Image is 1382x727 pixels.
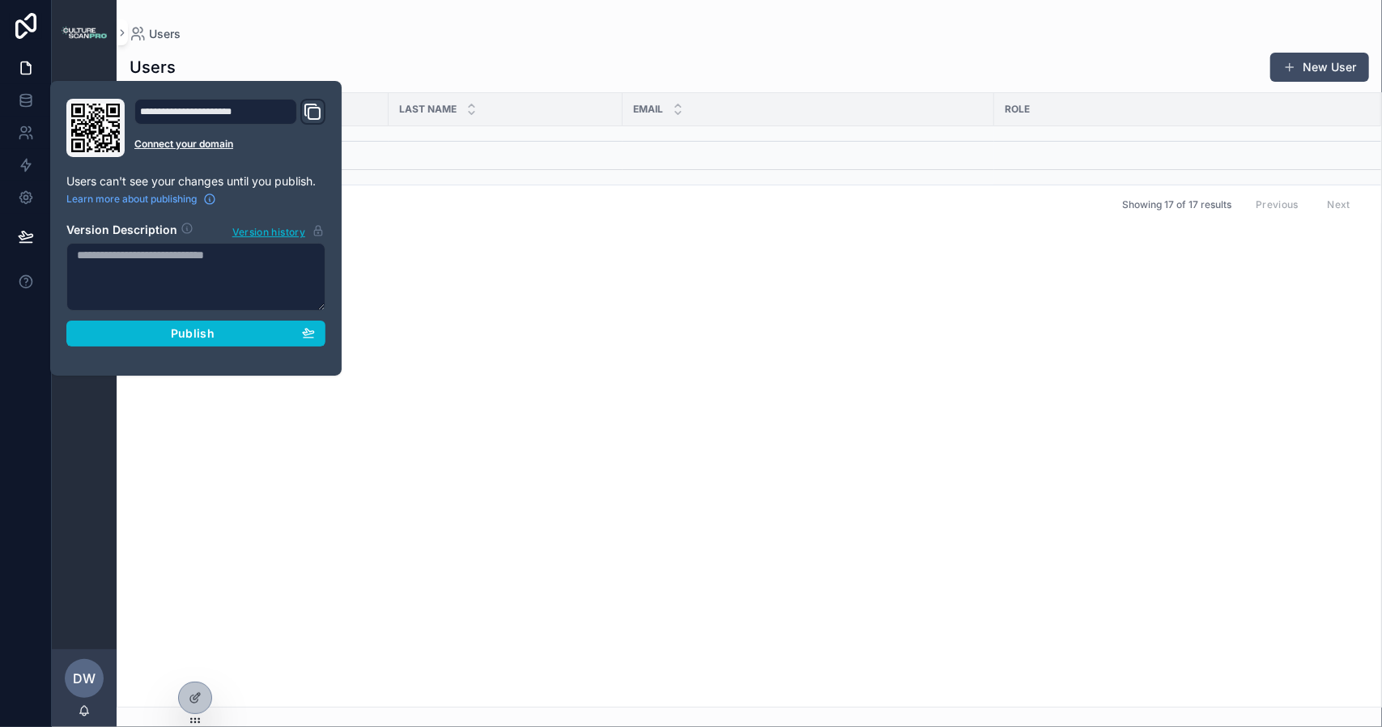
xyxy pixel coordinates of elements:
span: Email [633,103,663,116]
div: Domain and Custom Link [134,99,325,157]
button: Publish [66,321,325,346]
p: Users can't see your changes until you publish. [66,173,325,189]
a: Users [130,26,181,42]
span: DW [73,669,96,688]
div: scrollable content [52,65,117,256]
button: New User [1270,53,1369,82]
button: Version history [232,222,325,240]
span: Showing 17 of 17 results [1122,198,1231,211]
span: Learn more about publishing [66,193,197,206]
span: Role [1005,103,1030,116]
h1: Users [130,56,176,79]
a: Connect your domain [134,138,325,151]
span: Version history [232,223,305,239]
span: Last name [399,103,457,116]
img: App logo [62,26,107,39]
a: Learn more about publishing [66,193,216,206]
h2: Version Description [66,222,177,240]
span: Users [149,26,181,42]
span: Publish [171,326,215,341]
